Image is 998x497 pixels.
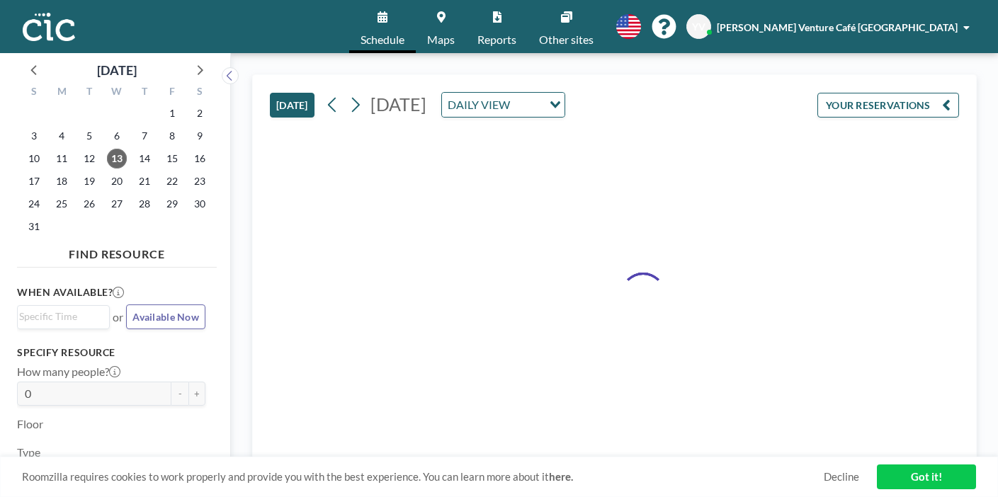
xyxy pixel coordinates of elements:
[103,84,131,102] div: W
[48,84,76,102] div: M
[162,194,182,214] span: Friday, August 29, 2025
[692,21,705,33] span: YV
[162,171,182,191] span: Friday, August 22, 2025
[477,34,516,45] span: Reports
[79,194,99,214] span: Tuesday, August 26, 2025
[135,194,154,214] span: Thursday, August 28, 2025
[107,149,127,168] span: Wednesday, August 13, 2025
[22,470,824,484] span: Roomzilla requires cookies to work properly and provide you with the best experience. You can lea...
[190,103,210,123] span: Saturday, August 2, 2025
[17,241,217,261] h4: FIND RESOURCE
[427,34,455,45] span: Maps
[817,93,959,118] button: YOUR RESERVATIONS
[130,84,158,102] div: T
[539,34,594,45] span: Other sites
[24,194,44,214] span: Sunday, August 24, 2025
[135,149,154,168] span: Thursday, August 14, 2025
[135,171,154,191] span: Thursday, August 21, 2025
[17,346,205,359] h3: Specify resource
[549,470,573,483] a: here.
[17,445,40,459] label: Type
[17,365,120,379] label: How many people?
[361,34,404,45] span: Schedule
[79,149,99,168] span: Tuesday, August 12, 2025
[126,304,205,329] button: Available Now
[162,103,182,123] span: Friday, August 1, 2025
[162,126,182,146] span: Friday, August 8, 2025
[442,93,565,117] div: Search for option
[107,171,127,191] span: Wednesday, August 20, 2025
[190,194,210,214] span: Saturday, August 30, 2025
[186,84,213,102] div: S
[717,21,958,33] span: [PERSON_NAME] Venture Café [GEOGRAPHIC_DATA]
[514,96,541,114] input: Search for option
[877,464,976,489] a: Got it!
[17,417,43,431] label: Floor
[113,310,123,324] span: or
[24,217,44,236] span: Sunday, August 31, 2025
[52,149,72,168] span: Monday, August 11, 2025
[135,126,154,146] span: Thursday, August 7, 2025
[132,311,199,323] span: Available Now
[162,149,182,168] span: Friday, August 15, 2025
[190,149,210,168] span: Saturday, August 16, 2025
[52,171,72,191] span: Monday, August 18, 2025
[190,126,210,146] span: Saturday, August 9, 2025
[190,171,210,191] span: Saturday, August 23, 2025
[97,60,137,80] div: [DATE]
[52,194,72,214] span: Monday, August 25, 2025
[24,149,44,168] span: Sunday, August 10, 2025
[370,93,426,115] span: [DATE]
[171,382,188,406] button: -
[824,470,859,484] a: Decline
[18,306,109,327] div: Search for option
[52,126,72,146] span: Monday, August 4, 2025
[270,93,314,118] button: [DATE]
[158,84,186,102] div: F
[79,171,99,191] span: Tuesday, August 19, 2025
[445,96,513,114] span: DAILY VIEW
[188,382,205,406] button: +
[23,13,75,41] img: organization-logo
[79,126,99,146] span: Tuesday, August 5, 2025
[107,194,127,214] span: Wednesday, August 27, 2025
[76,84,103,102] div: T
[21,84,48,102] div: S
[24,126,44,146] span: Sunday, August 3, 2025
[24,171,44,191] span: Sunday, August 17, 2025
[107,126,127,146] span: Wednesday, August 6, 2025
[19,309,101,324] input: Search for option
